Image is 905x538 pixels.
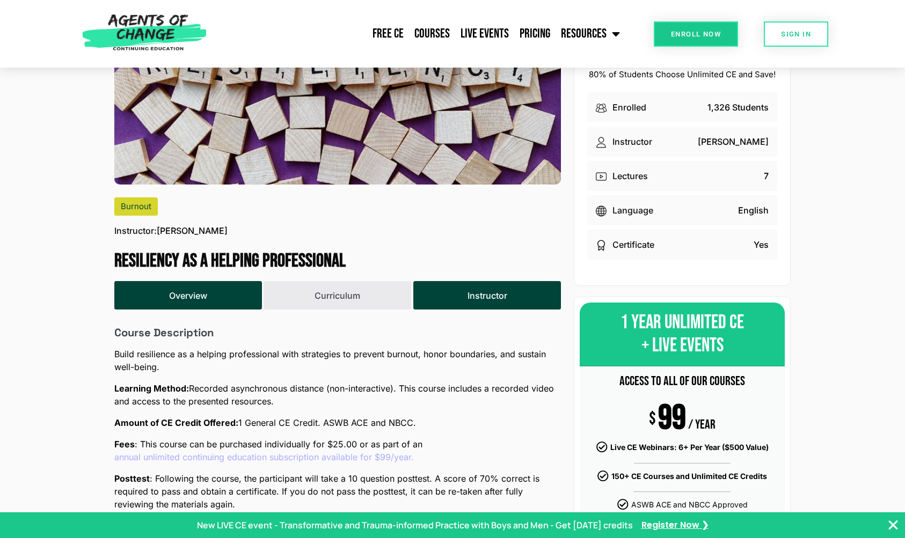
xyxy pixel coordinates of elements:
p: Recorded asynchronous distance (non-interactive). This course includes a recorded video and acces... [114,382,561,408]
div: / YEAR [688,419,716,431]
span: $ [649,413,656,425]
div: ACCESS TO ALL OF OUR COURSES [584,369,780,394]
a: Courses [409,20,455,47]
li: 150+ CE Courses and Unlimited CE Credits [584,470,780,485]
span: Amount of CE Credit Offered: [114,416,238,429]
a: Pricing [514,20,556,47]
div: 99 [658,412,686,424]
span: Fees [114,438,135,451]
h6: Course Description [114,326,561,339]
b: Learning Method: [114,383,189,394]
p: Build resilience as a helping professional with strategies to prevent burnout, honor boundaries, ... [114,348,561,373]
b: Posttest [114,473,150,484]
span: Instructor: [114,224,157,237]
p: English [738,204,769,217]
p: New LIVE CE event - Transformative and Trauma-informed Practice with Boys and Men - Get [DATE] cr... [197,519,633,532]
li: ASWB ACE and NBCC Approved [584,499,780,513]
button: Overview [114,281,262,309]
a: SIGN IN [764,21,828,47]
nav: Menu [212,20,625,47]
div: Burnout [114,197,158,216]
a: Live Events [455,20,514,47]
h1: Resiliency as a Helping Professional (1 General CE Credit) [114,250,561,272]
p: Instructor [612,135,652,148]
p: 1,326 Students [707,101,769,114]
p: [PERSON_NAME] [114,224,228,237]
span: Enroll Now [671,31,721,38]
p: Yes [754,238,769,251]
button: Curriculum [264,281,411,309]
button: Instructor [413,281,561,309]
p: Language [612,204,653,217]
span: SIGN IN [781,31,811,38]
a: Register Now ❯ [641,519,709,531]
a: Resources [556,20,625,47]
button: Close Banner [887,519,900,532]
p: Enrolled [612,101,646,114]
div: 1 YEAR UNLIMITED CE + LIVE EVENTS [580,303,785,366]
a: Enroll Now [654,21,738,47]
p: Lectures [612,169,648,182]
p: 7 [764,169,769,182]
p: 80% of Students Choose Unlimited CE and Save! [587,70,777,79]
p: 1 General CE Credit. ASWB ACE and NBCC. [114,416,561,429]
span: : Following the course, the participant will take a 10 question posttest. A score of 70% correct ... [114,472,561,511]
span: : This course can be purchased individually for $25.00 or as part of an [114,438,561,463]
li: Live CE Webinars: 6+ Per Year ($500 Value) [584,441,780,456]
a: Free CE [367,20,409,47]
a: annual unlimited continuing education subscription available for $99/year. [114,451,414,463]
p: [PERSON_NAME] [698,135,769,148]
p: Certificate [612,238,654,251]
